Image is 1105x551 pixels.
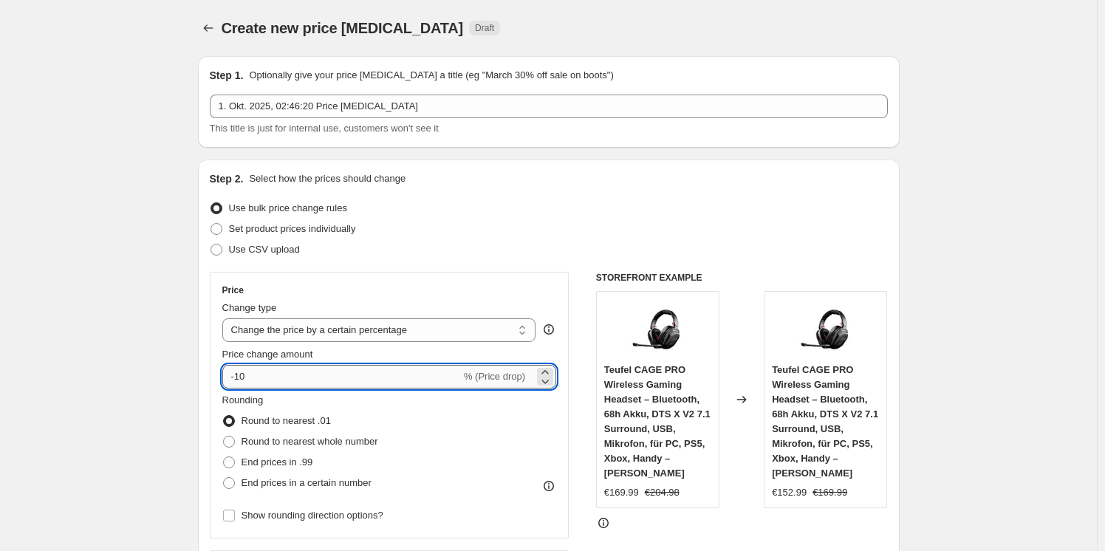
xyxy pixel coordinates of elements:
h2: Step 2. [210,171,244,186]
span: % (Price drop) [464,371,525,382]
span: Rounding [222,394,264,405]
span: This title is just for internal use, customers won't see it [210,123,439,134]
span: Price change amount [222,349,313,360]
span: Round to nearest whole number [242,436,378,447]
p: Select how the prices should change [249,171,406,186]
h6: STOREFRONT EXAMPLE [596,272,888,284]
span: Change type [222,302,277,313]
div: €169.99 [604,485,639,500]
span: Show rounding direction options? [242,510,383,521]
h3: Price [222,284,244,296]
button: Price change jobs [198,18,219,38]
input: -15 [222,365,461,389]
strike: €169.99 [812,485,847,500]
span: Draft [475,22,494,34]
p: Optionally give your price [MEDICAL_DATA] a title (eg "March 30% off sale on boots") [249,68,613,83]
span: Use bulk price change rules [229,202,347,213]
strike: €204.98 [645,485,680,500]
div: help [541,322,556,337]
img: 61mRw2d8NvL_80x.jpg [796,299,855,358]
span: Create new price [MEDICAL_DATA] [222,20,464,36]
input: 30% off holiday sale [210,95,888,118]
span: Teufel CAGE PRO Wireless Gaming Headset – Bluetooth, 68h Akku, DTS X V2 7.1 Surround, USB, Mikrof... [604,364,711,479]
span: End prices in a certain number [242,477,372,488]
img: 61mRw2d8NvL_80x.jpg [628,299,687,358]
span: Set product prices individually [229,223,356,234]
span: Use CSV upload [229,244,300,255]
span: Round to nearest .01 [242,415,331,426]
span: Teufel CAGE PRO Wireless Gaming Headset – Bluetooth, 68h Akku, DTS X V2 7.1 Surround, USB, Mikrof... [772,364,878,479]
div: €152.99 [772,485,807,500]
h2: Step 1. [210,68,244,83]
span: End prices in .99 [242,456,313,468]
